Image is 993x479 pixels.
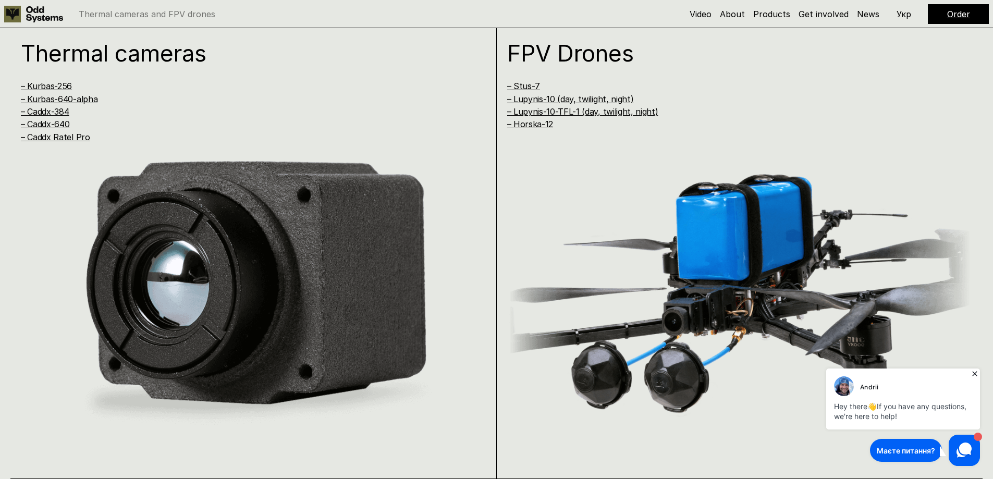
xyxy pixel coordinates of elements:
[507,94,634,104] a: – Lupynis-10 (day, twilight, night)
[507,119,553,129] a: – Horska-12
[21,94,97,104] a: – Kurbas-640-alpha
[897,10,911,18] p: Укр
[799,9,849,19] a: Get involved
[21,132,90,142] a: – Caddx Ratel Pro
[79,10,215,18] p: Thermal cameras and FPV drones
[753,9,790,19] a: Products
[507,106,658,117] a: – Lupynis-10-TFL-1 (day, twilight, night)
[690,9,712,19] a: Video
[507,81,540,91] a: – Stus-7
[21,119,69,129] a: – Caddx-640
[21,106,69,117] a: – Caddx-384
[720,9,745,19] a: About
[21,42,458,65] h1: Thermal cameras
[824,365,983,469] iframe: HelpCrunch
[507,42,945,65] h1: FPV Drones
[21,81,72,91] a: – Kurbas-256
[947,9,970,19] a: Order
[857,9,879,19] a: News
